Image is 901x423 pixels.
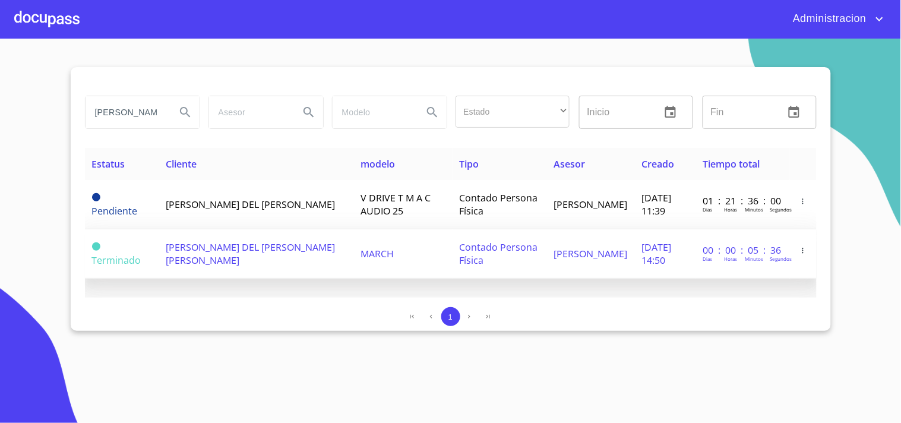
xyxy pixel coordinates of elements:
[745,255,763,262] p: Minutos
[784,10,887,29] button: account of current user
[92,157,125,171] span: Estatus
[724,255,737,262] p: Horas
[333,96,413,128] input: search
[448,312,453,321] span: 1
[641,157,674,171] span: Creado
[554,198,627,211] span: [PERSON_NAME]
[703,157,760,171] span: Tiempo total
[361,157,395,171] span: modelo
[92,204,138,217] span: Pendiente
[703,194,783,207] p: 01 : 21 : 36 : 00
[703,244,783,257] p: 00 : 00 : 05 : 36
[86,96,166,128] input: search
[361,191,431,217] span: V DRIVE T M A C AUDIO 25
[92,193,100,201] span: Pendiente
[92,254,141,267] span: Terminado
[166,198,336,211] span: [PERSON_NAME] DEL [PERSON_NAME]
[92,242,100,251] span: Terminado
[460,241,538,267] span: Contado Persona Física
[745,206,763,213] p: Minutos
[784,10,872,29] span: Administracion
[209,96,290,128] input: search
[703,206,712,213] p: Dias
[460,191,538,217] span: Contado Persona Física
[703,255,712,262] p: Dias
[770,255,792,262] p: Segundos
[770,206,792,213] p: Segundos
[554,157,585,171] span: Asesor
[460,157,479,171] span: Tipo
[166,157,197,171] span: Cliente
[295,98,323,127] button: Search
[724,206,737,213] p: Horas
[418,98,447,127] button: Search
[456,96,570,128] div: ​
[166,241,336,267] span: [PERSON_NAME] DEL [PERSON_NAME] [PERSON_NAME]
[171,98,200,127] button: Search
[441,307,460,326] button: 1
[361,247,394,260] span: MARCH
[554,247,627,260] span: [PERSON_NAME]
[641,241,671,267] span: [DATE] 14:50
[641,191,671,217] span: [DATE] 11:39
